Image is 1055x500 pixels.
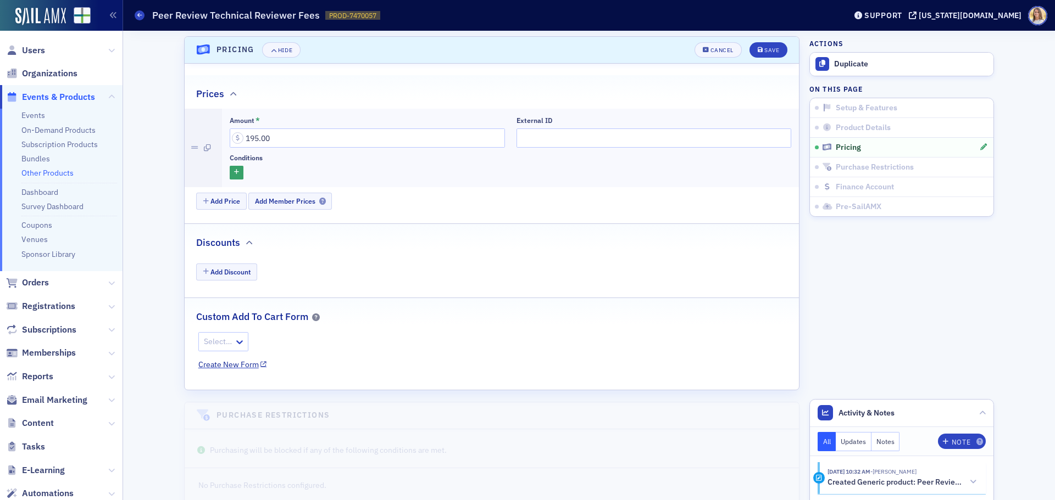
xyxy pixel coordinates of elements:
[22,277,49,289] span: Orders
[809,38,843,48] h4: Actions
[248,193,332,210] button: Add Member Prices
[828,476,978,488] button: Created Generic product: Peer Review Technical Reviewer Fees
[21,110,45,120] a: Events
[6,44,45,57] a: Users
[255,197,326,205] span: Add Member Prices
[836,202,881,212] span: Pre-SailAMX
[66,7,91,26] a: View Homepage
[836,143,861,153] span: Pricing
[909,12,1025,19] button: [US_STATE][DOMAIN_NAME]
[764,47,779,53] div: Save
[22,464,65,476] span: E-Learning
[871,432,900,451] button: Notes
[21,234,48,244] a: Venues
[6,394,87,406] a: Email Marketing
[6,417,54,429] a: Content
[256,116,260,124] abbr: This field is required
[198,480,786,491] p: No Purchase Restrictions configured.
[809,84,994,94] h4: On this page
[22,441,45,453] span: Tasks
[836,123,891,133] span: Product Details
[22,300,75,312] span: Registrations
[196,263,257,280] button: Add Discount
[6,324,76,336] a: Subscriptions
[22,44,45,57] span: Users
[216,409,330,421] h4: Purchase Restrictions
[834,59,988,69] div: Duplicate
[6,91,95,103] a: Events & Products
[710,47,734,53] div: Cancel
[196,235,240,250] h2: Discounts
[813,472,825,484] div: Activity
[15,8,66,25] img: SailAMX
[152,9,320,22] h1: Peer Review Technical Reviewer Fees
[938,434,986,449] button: Note
[21,220,52,230] a: Coupons
[22,370,53,383] span: Reports
[22,68,77,80] span: Organizations
[6,277,49,289] a: Orders
[196,87,224,101] h2: Prices
[6,441,45,453] a: Tasks
[6,487,74,499] a: Automations
[22,324,76,336] span: Subscriptions
[21,187,58,197] a: Dashboard
[836,182,894,192] span: Finance Account
[6,300,75,312] a: Registrations
[695,42,742,58] button: Cancel
[196,445,787,456] p: Purchasing will be blocked if any of the following conditions are met.
[749,42,787,58] button: Save
[278,47,292,53] div: Hide
[1028,6,1047,25] span: Profile
[21,168,74,178] a: Other Products
[216,44,254,55] h4: Pricing
[196,310,308,324] h2: Custom Add To Cart Form
[919,10,1021,20] div: [US_STATE][DOMAIN_NAME]
[952,439,970,445] div: Note
[22,487,74,499] span: Automations
[836,103,897,113] span: Setup & Features
[230,154,263,162] div: Conditions
[6,347,76,359] a: Memberships
[230,128,505,148] input: 0.00
[6,370,53,383] a: Reports
[828,468,870,475] time: 5/27/2025 10:32 AM
[836,432,871,451] button: Updates
[864,10,902,20] div: Support
[74,7,91,24] img: SailAMX
[262,42,301,58] button: Hide
[22,347,76,359] span: Memberships
[6,464,65,476] a: E-Learning
[22,394,87,406] span: Email Marketing
[21,139,98,149] a: Subscription Products
[836,162,914,172] span: Purchase Restrictions
[230,116,254,125] div: Amount
[21,154,50,164] a: Bundles
[21,249,75,259] a: Sponsor Library
[198,359,267,370] a: Create New Form
[329,11,376,20] span: PROD-7470057
[196,193,247,210] button: Add Price
[818,432,836,451] button: All
[828,477,964,487] h5: Created Generic product: Peer Review Technical Reviewer Fees
[810,53,993,76] button: Duplicate
[21,125,96,135] a: On-Demand Products
[6,68,77,80] a: Organizations
[22,91,95,103] span: Events & Products
[21,201,84,211] a: Survey Dashboard
[517,116,552,125] div: External ID
[839,407,895,419] span: Activity & Notes
[22,417,54,429] span: Content
[870,468,917,475] span: Bethany Booth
